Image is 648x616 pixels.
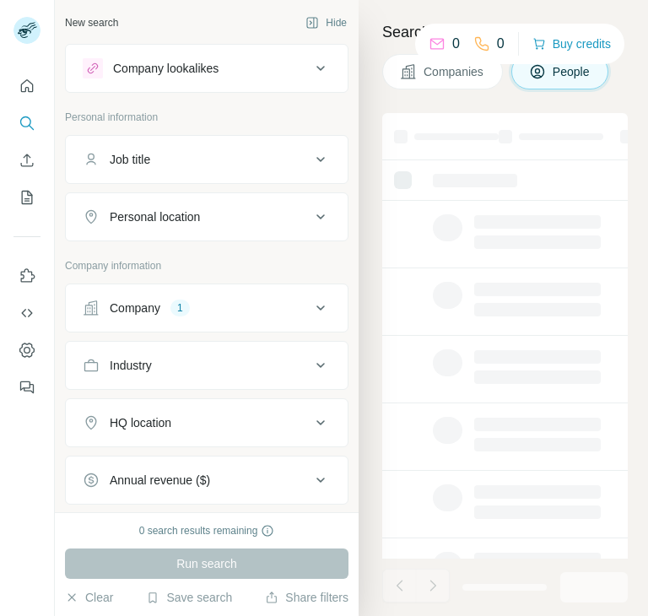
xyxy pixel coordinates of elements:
h4: Search [382,20,628,44]
p: Company information [65,258,348,273]
div: 1 [170,300,190,316]
button: Industry [66,345,348,386]
p: Personal information [65,110,348,125]
div: Annual revenue ($) [110,472,210,489]
button: Quick start [13,71,40,101]
button: Clear [65,589,113,606]
span: Companies [424,63,485,80]
button: Company lookalikes [66,48,348,89]
button: Personal location [66,197,348,237]
div: Company [110,300,160,316]
button: HQ location [66,403,348,443]
button: Dashboard [13,335,40,365]
button: Search [13,108,40,138]
div: HQ location [110,414,171,431]
div: Personal location [110,208,200,225]
button: Buy credits [532,32,611,56]
button: Hide [294,10,359,35]
div: New search [65,15,118,30]
div: Industry [110,357,152,374]
p: 0 [497,34,505,54]
button: Enrich CSV [13,145,40,176]
span: People [553,63,591,80]
button: Company1 [66,288,348,328]
button: Annual revenue ($) [66,460,348,500]
div: Company lookalikes [113,60,219,77]
div: Job title [110,151,150,168]
button: Save search [146,589,232,606]
button: Use Surfe API [13,298,40,328]
p: 0 [452,34,460,54]
button: Feedback [13,372,40,403]
div: 0 search results remaining [139,523,275,538]
button: My lists [13,182,40,213]
button: Use Surfe on LinkedIn [13,261,40,291]
button: Share filters [265,589,348,606]
button: Job title [66,139,348,180]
